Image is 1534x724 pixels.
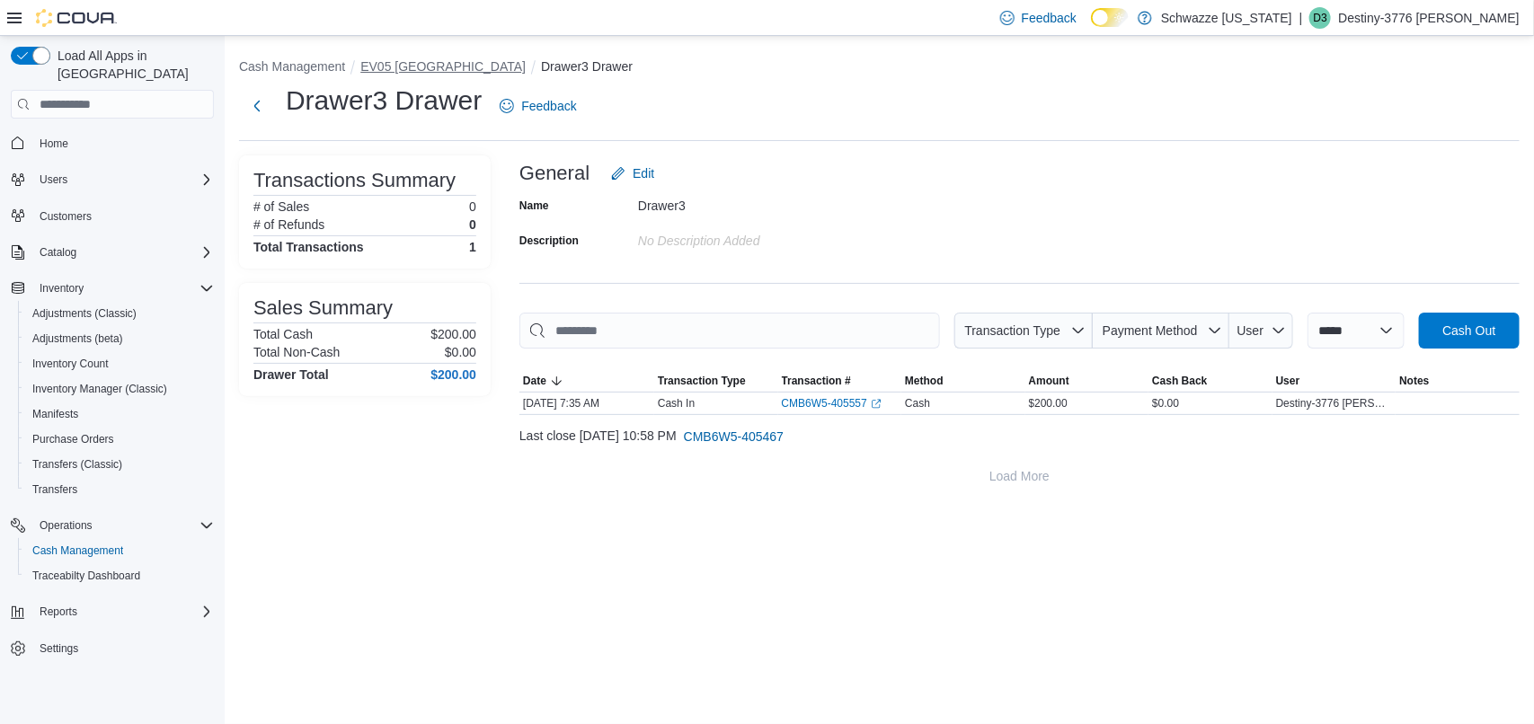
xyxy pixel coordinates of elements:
[1029,374,1069,388] span: Amount
[1091,27,1092,28] span: Dark Mode
[4,129,221,155] button: Home
[782,374,851,388] span: Transaction #
[1103,323,1198,338] span: Payment Method
[654,370,778,392] button: Transaction Type
[25,378,174,400] a: Inventory Manager (Classic)
[25,303,144,324] a: Adjustments (Classic)
[1309,7,1331,29] div: Destiny-3776 Herrera
[32,638,85,659] a: Settings
[18,326,221,351] button: Adjustments (beta)
[469,217,476,232] p: 0
[1152,374,1207,388] span: Cash Back
[778,370,902,392] button: Transaction #
[25,403,85,425] a: Manifests
[32,637,214,659] span: Settings
[18,538,221,563] button: Cash Management
[523,374,546,388] span: Date
[253,367,329,382] h4: Drawer Total
[40,281,84,296] span: Inventory
[1091,8,1129,27] input: Dark Mode
[871,399,882,410] svg: External link
[18,376,221,402] button: Inventory Manager (Classic)
[638,226,879,248] div: No Description added
[25,428,121,450] a: Purchase Orders
[25,540,130,561] a: Cash Management
[253,297,393,319] h3: Sales Summary
[40,518,93,533] span: Operations
[40,641,78,656] span: Settings
[1399,374,1429,388] span: Notes
[604,155,661,191] button: Edit
[36,9,117,27] img: Cova
[469,240,476,254] h4: 1
[905,396,930,411] span: Cash
[1093,313,1229,349] button: Payment Method
[964,323,1060,338] span: Transaction Type
[25,328,214,349] span: Adjustments (beta)
[253,240,364,254] h4: Total Transactions
[32,432,114,446] span: Purchase Orders
[430,367,476,382] h4: $200.00
[4,635,221,661] button: Settings
[521,97,576,115] span: Feedback
[1237,323,1264,338] span: User
[40,245,76,260] span: Catalog
[4,276,221,301] button: Inventory
[658,396,695,411] p: Cash In
[1029,396,1068,411] span: $200.00
[25,565,214,587] span: Traceabilty Dashboard
[4,599,221,624] button: Reports
[32,543,123,558] span: Cash Management
[4,240,221,265] button: Catalog
[1442,322,1495,340] span: Cash Out
[677,419,791,455] button: CMB6W5-405467
[360,59,526,74] button: EV05 [GEOGRAPHIC_DATA]
[492,88,583,124] a: Feedback
[32,206,99,227] a: Customers
[253,345,341,359] h6: Total Non-Cash
[519,313,940,349] input: This is a search bar. As you type, the results lower in the page will automatically filter.
[25,479,214,500] span: Transfers
[1314,7,1327,29] span: D3
[25,403,214,425] span: Manifests
[11,122,214,708] nav: Complex example
[32,242,214,263] span: Catalog
[32,515,100,536] button: Operations
[989,467,1050,485] span: Load More
[32,278,91,299] button: Inventory
[1272,370,1397,392] button: User
[1022,9,1077,27] span: Feedback
[684,428,784,446] span: CMB6W5-405467
[32,601,214,622] span: Reports
[519,370,654,392] button: Date
[1276,374,1300,388] span: User
[40,172,67,187] span: Users
[32,131,214,154] span: Home
[541,59,633,74] button: Drawer3 Drawer
[253,170,456,191] h3: Transactions Summary
[25,328,130,349] a: Adjustments (beta)
[18,563,221,588] button: Traceabilty Dashboard
[239,59,345,74] button: Cash Management
[633,164,654,182] span: Edit
[25,353,116,375] a: Inventory Count
[25,428,214,450] span: Purchase Orders
[905,374,944,388] span: Method
[519,458,1520,494] button: Load More
[954,313,1093,349] button: Transaction Type
[25,353,214,375] span: Inventory Count
[25,479,84,500] a: Transfers
[40,605,77,619] span: Reports
[1338,7,1520,29] p: Destiny-3776 [PERSON_NAME]
[32,205,214,227] span: Customers
[32,382,167,396] span: Inventory Manager (Classic)
[658,374,746,388] span: Transaction Type
[1148,370,1272,392] button: Cash Back
[25,540,214,561] span: Cash Management
[1396,370,1520,392] button: Notes
[32,457,122,472] span: Transfers (Classic)
[1161,7,1292,29] p: Schwazze [US_STATE]
[445,345,476,359] p: $0.00
[32,407,78,421] span: Manifests
[430,327,476,341] p: $200.00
